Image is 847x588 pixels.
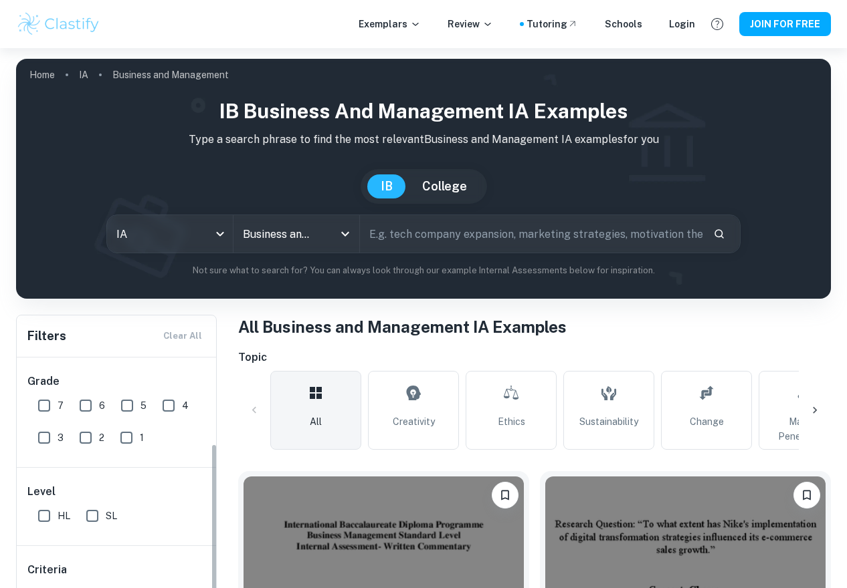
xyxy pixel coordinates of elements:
span: 7 [58,398,64,413]
button: IB [367,174,406,198]
input: E.g. tech company expansion, marketing strategies, motivation theories... [360,215,702,253]
span: Market Penetration [765,414,844,444]
h1: All Business and Management IA Examples [238,315,831,339]
h6: Criteria [27,562,67,578]
button: Please log in to bookmark exemplars [793,482,820,508]
h6: Grade [27,374,207,390]
span: 4 [182,398,189,413]
a: IA [79,65,88,84]
button: Open [336,225,355,243]
span: All [310,414,322,429]
p: Exemplars [359,17,421,31]
span: HL [58,508,70,523]
p: Type a search phrase to find the most relevant Business and Management IA examples for you [27,132,820,148]
span: 5 [140,398,147,413]
h6: Level [27,484,207,500]
button: Please log in to bookmark exemplars [492,482,519,508]
button: College [409,174,480,198]
button: Search [708,223,731,245]
a: Home [29,65,55,84]
p: Not sure what to search for? You can always look through our example Internal Assessments below f... [27,264,820,277]
h6: Topic [238,349,831,365]
span: 6 [99,398,105,413]
span: 2 [99,430,104,445]
span: Ethics [498,414,525,429]
span: SL [106,508,117,523]
img: profile cover [16,59,831,299]
h6: Filters [27,327,66,345]
span: 3 [58,430,64,445]
a: Schools [605,17,642,31]
a: Login [669,17,695,31]
span: 1 [140,430,144,445]
span: Creativity [393,414,435,429]
a: Tutoring [527,17,578,31]
p: Business and Management [112,67,229,82]
button: Help and Feedback [706,13,729,35]
span: Change [690,414,724,429]
img: Clastify logo [16,11,101,37]
h1: IB Business and Management IA examples [27,96,820,126]
div: IA [107,215,233,253]
span: Sustainability [579,414,638,429]
button: JOIN FOR FREE [739,12,831,36]
p: Review [448,17,493,31]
